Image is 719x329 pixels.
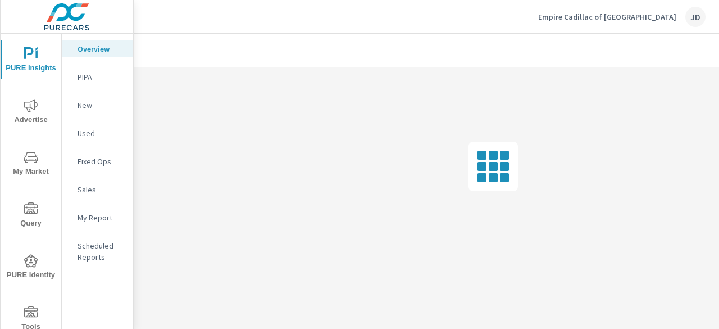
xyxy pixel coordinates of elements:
[62,69,133,85] div: PIPA
[78,212,124,223] p: My Report
[78,128,124,139] p: Used
[62,97,133,114] div: New
[78,43,124,55] p: Overview
[62,181,133,198] div: Sales
[4,254,58,282] span: PURE Identity
[78,100,124,111] p: New
[78,71,124,83] p: PIPA
[4,47,58,75] span: PURE Insights
[62,40,133,57] div: Overview
[4,99,58,127] span: Advertise
[4,151,58,178] span: My Market
[62,237,133,265] div: Scheduled Reports
[78,240,124,263] p: Scheduled Reports
[78,184,124,195] p: Sales
[62,125,133,142] div: Used
[4,202,58,230] span: Query
[685,7,706,27] div: JD
[62,153,133,170] div: Fixed Ops
[78,156,124,167] p: Fixed Ops
[538,12,676,22] p: Empire Cadillac of [GEOGRAPHIC_DATA]
[62,209,133,226] div: My Report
